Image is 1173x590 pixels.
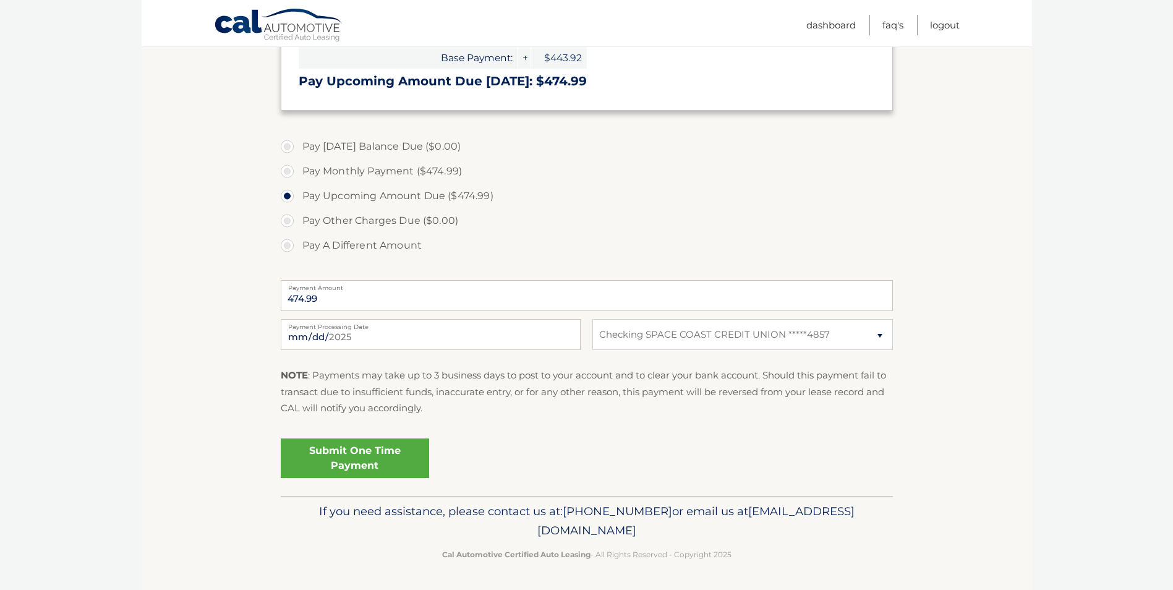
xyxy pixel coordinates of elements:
input: Payment Amount [281,280,893,311]
label: Pay Other Charges Due ($0.00) [281,208,893,233]
label: Pay Monthly Payment ($474.99) [281,159,893,184]
label: Pay [DATE] Balance Due ($0.00) [281,134,893,159]
input: Payment Date [281,319,581,350]
label: Payment Amount [281,280,893,290]
span: + [518,47,531,69]
p: : Payments may take up to 3 business days to post to your account and to clear your bank account.... [281,367,893,416]
span: Base Payment: [299,47,518,69]
label: Payment Processing Date [281,319,581,329]
a: Cal Automotive [214,8,344,44]
span: [PHONE_NUMBER] [563,504,672,518]
a: FAQ's [882,15,903,35]
span: $443.92 [531,47,587,69]
label: Pay A Different Amount [281,233,893,258]
p: - All Rights Reserved - Copyright 2025 [289,548,885,561]
p: If you need assistance, please contact us at: or email us at [289,502,885,541]
h3: Pay Upcoming Amount Due [DATE]: $474.99 [299,74,875,89]
label: Pay Upcoming Amount Due ($474.99) [281,184,893,208]
strong: Cal Automotive Certified Auto Leasing [442,550,591,559]
a: Dashboard [806,15,856,35]
a: Logout [930,15,960,35]
a: Submit One Time Payment [281,438,429,478]
strong: NOTE [281,369,308,381]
